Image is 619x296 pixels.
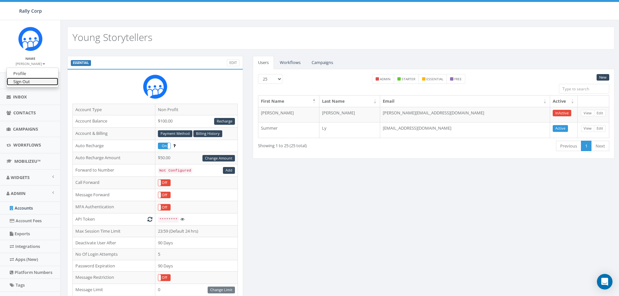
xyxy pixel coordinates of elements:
td: MFA Authentication [73,201,155,213]
th: First Name: activate to sort column descending [258,96,319,107]
a: InActive [553,110,571,117]
td: Auto Recharge [73,140,155,152]
td: 23:59 (Default 24 hrs) [155,225,238,237]
a: Previous [556,141,581,151]
td: Max Session Time Limit [73,225,155,237]
code: Not Configured [158,168,192,174]
td: Deactivate User After [73,237,155,249]
span: Enable to prevent campaign failure. [173,143,175,148]
td: Account Type [73,104,155,115]
a: Change Amount [202,155,235,162]
td: Password Expiration [73,260,155,272]
a: View [581,125,594,132]
a: Add [223,167,235,174]
td: 5 [155,249,238,260]
td: 90 Days [155,237,238,249]
a: Workflows [275,56,306,69]
td: Auto Recharge Amount [73,152,155,164]
td: [PERSON_NAME] [258,107,319,122]
a: Edit [227,59,239,66]
span: Workflows [13,142,41,148]
a: Recharge [214,118,235,125]
img: Rally_Corp_Icon_1.png [143,74,167,99]
a: Profile [7,70,58,78]
td: 0 [155,284,238,296]
td: [EMAIL_ADDRESS][DOMAIN_NAME] [380,122,550,138]
small: admin [380,77,391,81]
label: Off [158,180,170,186]
img: Icon_1.png [18,27,43,51]
td: 90 Days [155,260,238,272]
td: Account Balance [73,115,155,128]
small: free [454,77,462,81]
a: Sign Out [7,78,58,86]
small: essential [426,77,443,81]
span: MobilizeU™ [14,158,41,164]
td: Non Profit [155,104,238,115]
span: Widgets [11,174,30,180]
th: Email: activate to sort column ascending [380,96,550,107]
label: Off [158,192,170,198]
small: [PERSON_NAME] [16,61,45,66]
td: $100.00 [155,115,238,128]
label: Off [158,204,170,211]
a: [PERSON_NAME] [16,60,45,66]
div: OnOff [158,204,171,211]
td: Summer [258,122,319,138]
td: Call Forward [73,176,155,189]
a: Users [253,56,274,69]
span: Contacts [13,110,36,116]
td: API Token [73,213,155,225]
td: [PERSON_NAME] [319,107,380,122]
label: ESSENTIAL [71,60,91,66]
a: Billing History [193,130,222,137]
td: $50.00 [155,152,238,164]
td: Message Limit [73,284,155,296]
label: Off [158,275,170,281]
th: Last Name: activate to sort column ascending [319,96,380,107]
div: Open Intercom Messenger [597,274,613,290]
div: OnOff [158,192,171,199]
small: Name [25,56,35,61]
a: 1 [581,141,592,151]
label: On [158,143,170,149]
div: Showing 1 to 25 (25 total) [258,140,399,149]
span: Rally Corp [19,8,42,14]
div: OnOff [158,179,171,186]
input: Type to search [559,84,609,94]
a: Active [553,125,568,132]
h2: Young Storytellers [72,32,152,43]
a: Edit [594,110,606,117]
small: starter [402,77,415,81]
a: New [597,74,609,81]
td: Account & Billing [73,127,155,140]
a: Campaigns [306,56,338,69]
div: OnOff [158,143,171,149]
td: Forward to Number [73,164,155,177]
td: Message Forward [73,189,155,201]
th: Active: activate to sort column ascending [550,96,578,107]
span: Campaigns [13,126,38,132]
a: View [581,110,594,117]
td: Ly [319,122,380,138]
a: Payment Method [158,130,192,137]
span: Inbox [13,94,27,100]
a: Edit [594,125,606,132]
i: Generate New Token [148,217,152,221]
div: OnOff [158,274,171,281]
a: Next [591,141,609,151]
td: No Of Login Attempts [73,249,155,260]
td: Message Restriction [73,272,155,284]
span: Admin [11,190,26,196]
td: [PERSON_NAME][EMAIL_ADDRESS][DOMAIN_NAME] [380,107,550,122]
